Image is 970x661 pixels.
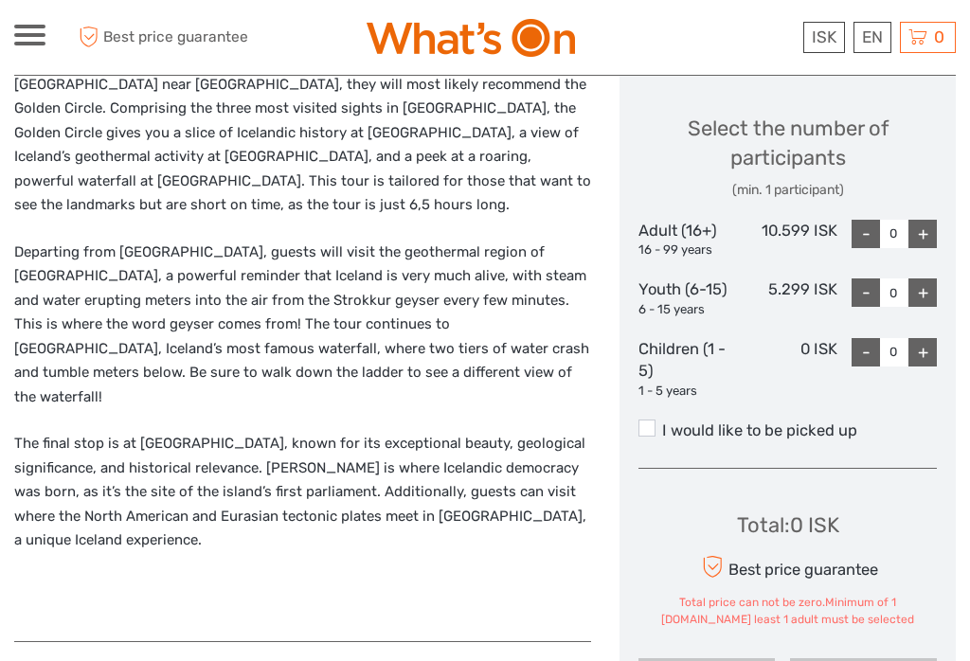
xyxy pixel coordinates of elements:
[908,338,937,366] div: +
[27,33,214,48] p: We're away right now. Please check back later!
[908,278,937,307] div: +
[14,241,591,410] p: Departing from [GEOGRAPHIC_DATA], guests will visit the geothermal region of [GEOGRAPHIC_DATA], a...
[638,278,738,318] div: Youth (6-15)
[852,278,880,307] div: -
[14,432,591,553] p: The final stop is at [GEOGRAPHIC_DATA], known for its exceptional beauty, geological significance...
[931,27,947,46] span: 0
[638,338,738,401] div: Children (1 - 5)
[638,301,738,319] div: 6 - 15 years
[14,48,591,218] p: If you ask a local which tour you should take if you want a taste of [GEOGRAPHIC_DATA] near [GEOG...
[738,338,837,401] div: 0 ISK
[697,550,878,583] div: Best price guarantee
[218,29,241,52] button: Open LiveChat chat widget
[638,181,937,200] div: (min. 1 participant)
[638,220,738,259] div: Adult (16+)
[738,278,837,318] div: 5.299 ISK
[738,220,837,259] div: 10.599 ISK
[852,220,880,248] div: -
[852,338,880,366] div: -
[638,383,738,401] div: 1 - 5 years
[638,114,937,200] div: Select the number of participants
[853,22,891,53] div: EN
[367,19,575,57] img: What's On
[638,420,937,442] label: I would like to be picked up
[812,27,836,46] span: ISK
[908,220,937,248] div: +
[737,510,839,540] div: Total : 0 ISK
[74,22,250,53] span: Best price guarantee
[638,241,738,259] div: 16 - 99 years
[638,595,937,627] div: Total price can not be zero.Minimum of 1 [DOMAIN_NAME] least 1 adult must be selected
